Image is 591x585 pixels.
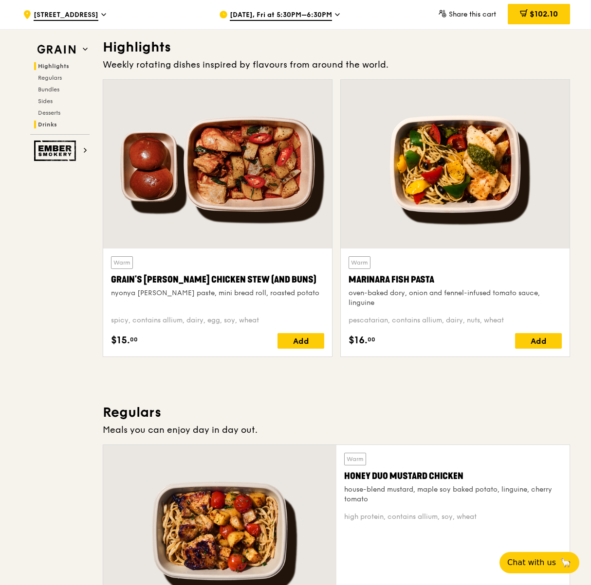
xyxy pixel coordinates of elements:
[111,316,324,325] div: spicy, contains allium, dairy, egg, soy, wheat
[349,333,368,348] span: $16.
[34,10,98,21] span: [STREET_ADDRESS]
[103,404,570,421] h3: Regulars
[111,256,133,269] div: Warm
[111,288,324,298] div: nyonya [PERSON_NAME] paste, mini bread roll, roasted potato
[507,557,556,568] span: Chat with us
[38,86,59,93] span: Bundles
[130,336,138,343] span: 00
[230,10,332,21] span: [DATE], Fri at 5:30PM–6:30PM
[38,98,53,105] span: Sides
[560,557,572,568] span: 🦙
[103,423,570,437] div: Meals you can enjoy day in day out.
[34,141,79,161] img: Ember Smokery web logo
[349,273,562,286] div: Marinara Fish Pasta
[38,109,60,116] span: Desserts
[449,10,496,18] span: Share this cart
[499,552,579,573] button: Chat with us🦙
[344,453,366,465] div: Warm
[111,273,324,286] div: Grain's [PERSON_NAME] Chicken Stew (and buns)
[344,485,562,504] div: house-blend mustard, maple soy baked potato, linguine, cherry tomato
[111,333,130,348] span: $15.
[515,333,562,349] div: Add
[38,63,69,70] span: Highlights
[530,9,558,18] span: $102.10
[349,288,562,308] div: oven-baked dory, onion and fennel-infused tomato sauce, linguine
[349,256,370,269] div: Warm
[368,336,375,343] span: 00
[344,512,562,522] div: high protein, contains allium, soy, wheat
[103,38,570,56] h3: Highlights
[344,469,562,483] div: Honey Duo Mustard Chicken
[34,41,79,58] img: Grain web logo
[103,58,570,71] div: Weekly rotating dishes inspired by flavours from around the world.
[38,121,57,128] span: Drinks
[277,333,324,349] div: Add
[349,316,562,325] div: pescatarian, contains allium, dairy, nuts, wheat
[38,74,62,81] span: Regulars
